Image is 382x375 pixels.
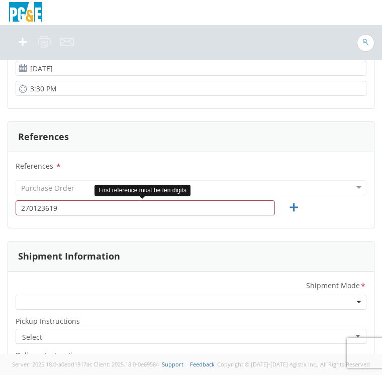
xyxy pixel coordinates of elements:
[162,360,183,368] a: Support
[16,200,275,215] input: 10 Digit PG&E PO Number
[190,360,215,368] a: Feedback
[18,132,69,142] h3: References
[21,183,74,193] div: Purchase Order
[217,360,370,368] span: Copyright © [DATE]-[DATE] Agistix Inc., All Rights Reserved
[16,162,53,171] span: References
[16,350,85,360] span: Delivery Instructions
[306,281,360,292] span: Shipment Mode
[16,329,366,344] button: Select
[8,2,44,23] img: pge-logo-06675f144f4cfa6a6814.png
[18,252,120,262] h3: Shipment Information
[16,316,80,326] span: Pickup Instructions
[93,360,159,368] span: Client: 2025.18.0-0e69584
[22,332,353,342] span: Select
[94,185,190,196] div: First reference must be ten digits
[12,360,92,368] span: Server: 2025.18.0-a0edd1917ac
